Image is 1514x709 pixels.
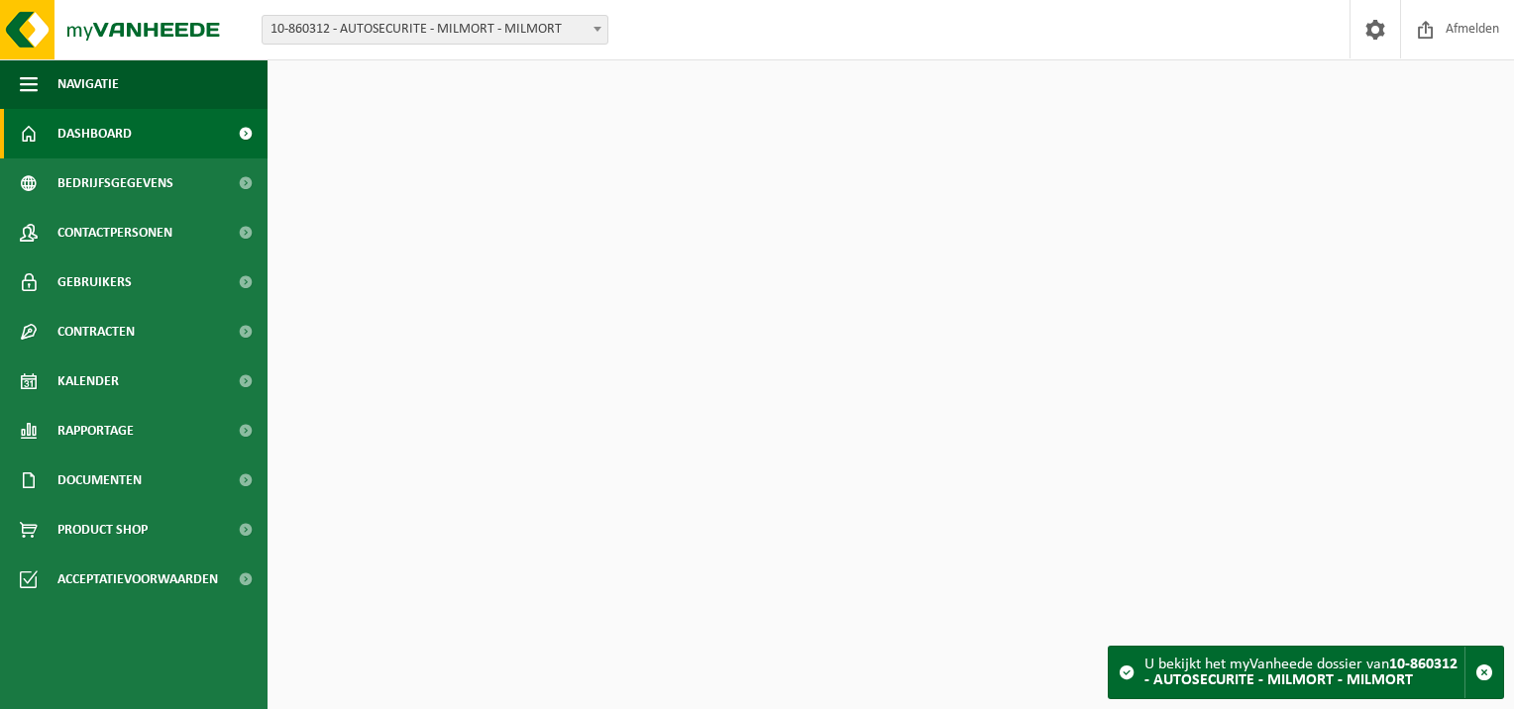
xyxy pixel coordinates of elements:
span: Documenten [57,456,142,505]
span: 10-860312 - AUTOSECURITE - MILMORT - MILMORT [262,15,608,45]
div: U bekijkt het myVanheede dossier van [1144,647,1464,698]
span: Contracten [57,307,135,356]
span: Kalender [57,356,119,406]
span: Dashboard [57,109,132,158]
span: Bedrijfsgegevens [57,158,173,208]
span: Gebruikers [57,257,132,307]
span: 10-860312 - AUTOSECURITE - MILMORT - MILMORT [263,16,607,44]
span: Navigatie [57,59,119,109]
span: Contactpersonen [57,208,172,257]
strong: 10-860312 - AUTOSECURITE - MILMORT - MILMORT [1144,657,1458,688]
span: Rapportage [57,406,134,456]
span: Product Shop [57,505,148,555]
span: Acceptatievoorwaarden [57,555,218,604]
